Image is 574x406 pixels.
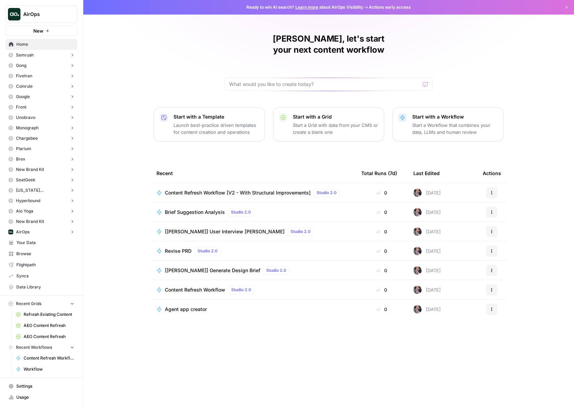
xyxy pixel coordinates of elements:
a: Browse [6,248,77,259]
button: Start with a GridStart a Grid with data from your CMS or create a blank one [273,107,384,141]
img: z7thsnrr4ts3t7dx1vqir5w2yny7 [413,286,422,294]
input: What would you like to create today? [229,81,420,88]
span: Plarium [16,146,31,152]
span: Your Data [16,240,74,246]
span: [[PERSON_NAME]] User Interview [PERSON_NAME] [165,228,285,235]
span: Flightpath [16,262,74,268]
p: Launch best-practice driven templates for content creation and operations [174,122,259,136]
span: Studio 2.0 [290,228,311,235]
a: Refresh Existing Content [13,309,77,320]
div: Actions [483,164,501,183]
p: Start with a Grid [293,113,378,120]
div: 0 [361,306,402,313]
span: Usage [16,394,74,400]
img: z7thsnrr4ts3t7dx1vqir5w2yny7 [413,247,422,255]
a: Content Refresh Workflow [V2 - With Structural Improvements] [13,353,77,364]
a: [[PERSON_NAME]] User Interview [PERSON_NAME]Studio 2.0 [157,227,350,236]
span: Fivetran [16,73,32,79]
button: New Brand Kit [6,164,77,175]
a: Home [6,39,77,50]
span: Syncs [16,273,74,279]
span: Studio 2.0 [197,248,218,254]
button: Plarium [6,144,77,154]
a: Settings [6,381,77,392]
span: Content Refresh Workflow [V2 - With Structural Improvements] [24,355,74,361]
button: Start with a TemplateLaunch best-practice driven templates for content creation and operations [154,107,265,141]
span: Front [16,104,26,110]
div: [DATE] [413,247,441,255]
a: [[PERSON_NAME]] Generate Design BriefStudio 2.0 [157,266,350,275]
button: Recent Workflows [6,342,77,353]
a: Your Data [6,237,77,248]
a: AEO Content Refresh [13,320,77,331]
button: Front [6,102,77,112]
div: [DATE] [413,227,441,236]
span: Data Library [16,284,74,290]
span: [US_STATE][GEOGRAPHIC_DATA] [16,187,67,193]
button: Gong [6,60,77,71]
img: z7thsnrr4ts3t7dx1vqir5w2yny7 [413,189,422,197]
p: Start a Grid with data from your CMS or create a blank one [293,122,378,136]
span: Ready to win AI search? about AirOps Visibility [246,4,363,10]
a: Syncs [6,270,77,282]
div: Recent [157,164,350,183]
span: Agent app creator [165,306,207,313]
button: SeatGeek [6,175,77,185]
button: Unobravo [6,112,77,123]
span: Content Refresh Workflow [V2 - With Structural Improvements] [165,189,311,196]
p: Start with a Workflow [412,113,498,120]
span: Home [16,41,74,47]
a: Content Refresh Workflow [V2 - With Structural Improvements]Studio 2.0 [157,189,350,197]
span: SeatGeek [16,177,35,183]
span: Google [16,94,30,100]
span: Refresh Existing Content [24,311,74,318]
div: [DATE] [413,266,441,275]
a: Learn more [295,5,318,10]
button: Brex [6,154,77,164]
span: Brief Suggestion Analysis [165,209,225,216]
span: Gong [16,62,26,69]
button: Semrush [6,50,77,60]
button: New Brand Kit [6,216,77,227]
a: Revise PRDStudio 2.0 [157,247,350,255]
span: Chargebee [16,135,38,141]
button: AirOps [6,227,77,237]
a: Workflow [13,364,77,375]
a: Usage [6,392,77,403]
h1: [PERSON_NAME], let's start your next content workflow [225,33,433,55]
span: Browse [16,251,74,257]
span: Monograph [16,125,39,131]
button: Start with a WorkflowStart a Workflow that combines your data, LLMs and human review [392,107,504,141]
div: [DATE] [413,208,441,216]
div: [DATE] [413,305,441,313]
button: [US_STATE][GEOGRAPHIC_DATA] [6,185,77,196]
button: New [6,26,77,36]
span: Coinrule [16,83,33,89]
button: Recent Grids [6,299,77,309]
button: Coinrule [6,81,77,92]
span: Revise PRD [165,248,192,254]
div: 0 [361,209,402,216]
div: [DATE] [413,286,441,294]
span: Actions early access [369,4,411,10]
img: yjux4x3lwinlft1ym4yif8lrli78 [8,230,13,234]
img: z7thsnrr4ts3t7dx1vqir5w2yny7 [413,208,422,216]
span: New Brand Kit [16,218,44,225]
a: AEO Content Refresh [13,331,77,342]
img: z7thsnrr4ts3t7dx1vqir5w2yny7 [413,266,422,275]
span: [[PERSON_NAME]] Generate Design Brief [165,267,260,274]
span: Recent Grids [16,301,41,307]
button: Monograph [6,123,77,133]
div: Last Edited [413,164,440,183]
span: AirOps [16,229,29,235]
p: Start with a Template [174,113,259,120]
div: Total Runs (7d) [361,164,397,183]
span: Studio 2.0 [266,267,286,274]
button: Fivetran [6,71,77,81]
button: Alo Yoga [6,206,77,216]
button: Google [6,92,77,102]
span: Brex [16,156,25,162]
span: Recent Workflows [16,344,52,351]
div: 0 [361,286,402,293]
a: Agent app creator [157,306,350,313]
